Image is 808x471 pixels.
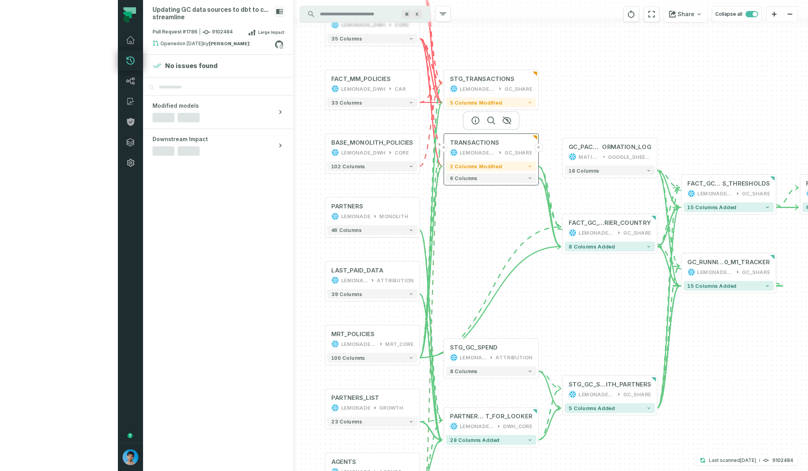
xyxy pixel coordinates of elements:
[538,371,561,408] g: Edge from f86f41ee62ca82f176c289aa7bb686c9 to aec9e8410c2ccb96bbb72312b1b0190d
[331,75,391,83] div: FACT_MM_POLICIES
[697,268,733,276] div: LEMONADE_DWH
[724,258,770,266] span: 0_M1_TRACKER
[673,266,782,286] g: Edge from 2e60d6f105ad720b567d82a3c90b6203 to 2e60d6f105ad720b567d82a3c90b6203
[127,432,134,439] div: Tooltip anchor
[118,71,143,91] a: Lineage
[143,129,294,162] button: Downstream Impact
[331,394,379,402] div: PARTNERS_LIST
[623,229,651,237] div: GC_SHARE
[118,50,143,71] a: Pull Requests
[331,267,383,274] div: LAST_PAID_DATA
[687,180,770,188] div: FACT_GC_TRIANGLES_THRESHOLDS
[623,390,651,398] div: GC_SHARE
[657,266,679,408] g: Edge from aec9e8410c2ccb96bbb72312b1b0190d to 2e60d6f105ad720b567d82a3c90b6203
[602,143,651,151] span: ORMATION_LOG
[450,99,502,105] span: 5 columns modified
[578,390,614,398] div: LEMONADE_DWH
[722,180,770,188] span: S_THRESHOLDS
[420,83,442,358] g: Edge from e58f6f1100d0bf4145608147bd0aabab to 4e3ca7bbd9840eb2ab7a2eb8d3338d00
[776,188,798,207] g: Edge from 87657d2d4cd96db7d0bf4b5f972245f4 to 5287f940364dc500cdf095140b94ae11
[331,36,362,42] span: 35 columns
[258,29,284,35] span: Large Impact
[657,188,679,247] g: Edge from 790c8532032e9f951d3ab8489c624389 to 87657d2d4cd96db7d0bf4b5f972245f4
[460,85,496,93] div: LEMONADE_DWH
[450,139,499,147] div: TRANSACTIONS
[152,135,208,143] span: Downstream Impact
[420,227,561,358] g: Edge from e58f6f1100d0bf4145608147bd0aabab to 790c8532032e9f951d3ab8489c624389
[341,85,386,93] div: LEMONADE_DWH
[377,276,414,284] div: ATTRIBUTION
[450,412,485,420] span: PARTNERS_LIS
[450,437,499,443] span: 28 columns added
[664,6,707,22] button: Share
[687,258,770,266] div: GC_RUNNING_M0_M1_TRACKER
[505,149,533,156] div: GC_SHARE
[379,212,408,220] div: MONOLITH
[460,353,487,361] div: LEMONADE_DWH
[331,355,365,361] span: 100 columns
[341,21,386,29] div: LEMONADE_DWH
[331,291,362,297] span: 39 columns
[331,99,362,105] span: 33 columns
[503,422,533,430] div: DWH_CORE
[569,219,604,227] span: FACT_GC_TRIANGLES_THRESHOLDS_SPLITS_CAR
[766,7,782,22] button: zoom in
[331,227,362,233] span: 46 columns
[165,61,218,70] h4: No issues found
[118,132,143,153] a: Integrations
[385,340,413,348] div: MRT_CORE
[538,388,561,440] g: Edge from 350fe31ce1e420e02bcc85f751546d0a to aec9e8410c2ccb96bbb72312b1b0190d
[450,163,502,169] span: 2 columns modified
[569,167,599,173] span: 18 columns
[118,30,143,50] a: Dashboard
[331,419,362,425] span: 23 columns
[450,368,477,374] span: 8 columns
[485,412,533,420] span: T_FOR_LOOKER
[697,190,733,197] div: LEMONADE_DWH
[687,204,736,210] span: 15 columns added
[569,143,602,151] span: GC_PACKET_INF
[118,443,143,471] button: avatar of Omri Ildis
[143,96,294,129] button: Modified models
[569,244,615,250] span: 8 columns added
[450,175,477,181] span: 6 columns
[569,381,606,388] span: STG_GC_SPEND_W
[118,153,143,173] a: Settings
[742,268,770,276] div: GC_SHARE
[341,212,371,220] div: LEMONADE
[578,229,614,237] div: LEMONADE_DWH
[578,153,600,161] div: MATIA_DATABASE
[569,219,651,227] div: FACT_GC_TRIANGLES_THRESHOLDS_SPLITS_CARRIER_COUNTRY
[772,458,793,463] h4: 9102484
[673,188,782,207] g: Edge from 87657d2d4cd96db7d0bf4b5f972245f4 to 87657d2d4cd96db7d0bf4b5f972245f4
[657,207,679,247] g: Edge from 790c8532032e9f951d3ab8489c624389 to 87657d2d4cd96db7d0bf4b5f972245f4
[604,219,651,227] span: RIER_COUNTRY
[341,276,368,284] div: LEMONADE
[413,10,422,19] span: Press ⌘ + K to focus the search bar
[152,102,199,110] span: Modified models
[152,6,272,21] div: Updating GC data sources to dbt to consolidate/streamline
[450,75,514,83] div: STG_TRANSACTIONS
[782,7,798,22] button: zoom out
[331,163,365,169] span: 102 columns
[450,344,498,351] div: STG_GC_SPEND
[496,353,533,361] div: ATTRIBUTION
[569,143,651,151] div: GC_PACKET_INFORMATION_LOG
[538,178,561,227] g: Edge from 214528464e93755ebeb6fc8a685fc2ff to 790c8532032e9f951d3ab8489c624389
[687,180,722,188] span: FACT_GC_TRIANGLE
[402,10,412,19] span: Press ⌘ + K to focus the search bar
[379,404,403,412] div: GROWTH
[341,404,371,412] div: LEMONADE
[341,340,376,348] div: LEMONADE_DWH
[395,85,406,93] div: CAR
[569,405,615,411] span: 5 columns added
[123,449,138,465] img: avatar of Omri Ildis
[331,139,413,147] div: BASE_MONOLITH_POLICIES
[657,171,679,188] g: Edge from 76ca46ccc32008cf9537c8f97de6a15b to 87657d2d4cd96db7d0bf4b5f972245f4
[395,21,409,29] div: CORE
[180,40,203,46] relative-time: Jul 17, 2025, 10:25 PM GMT+3
[712,6,762,22] button: Collapse all
[740,457,756,463] relative-time: Sep 9, 2025, 11:12 AM GMT+3
[341,149,386,156] div: LEMONADE_DWH
[505,85,533,93] div: GC_SHARE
